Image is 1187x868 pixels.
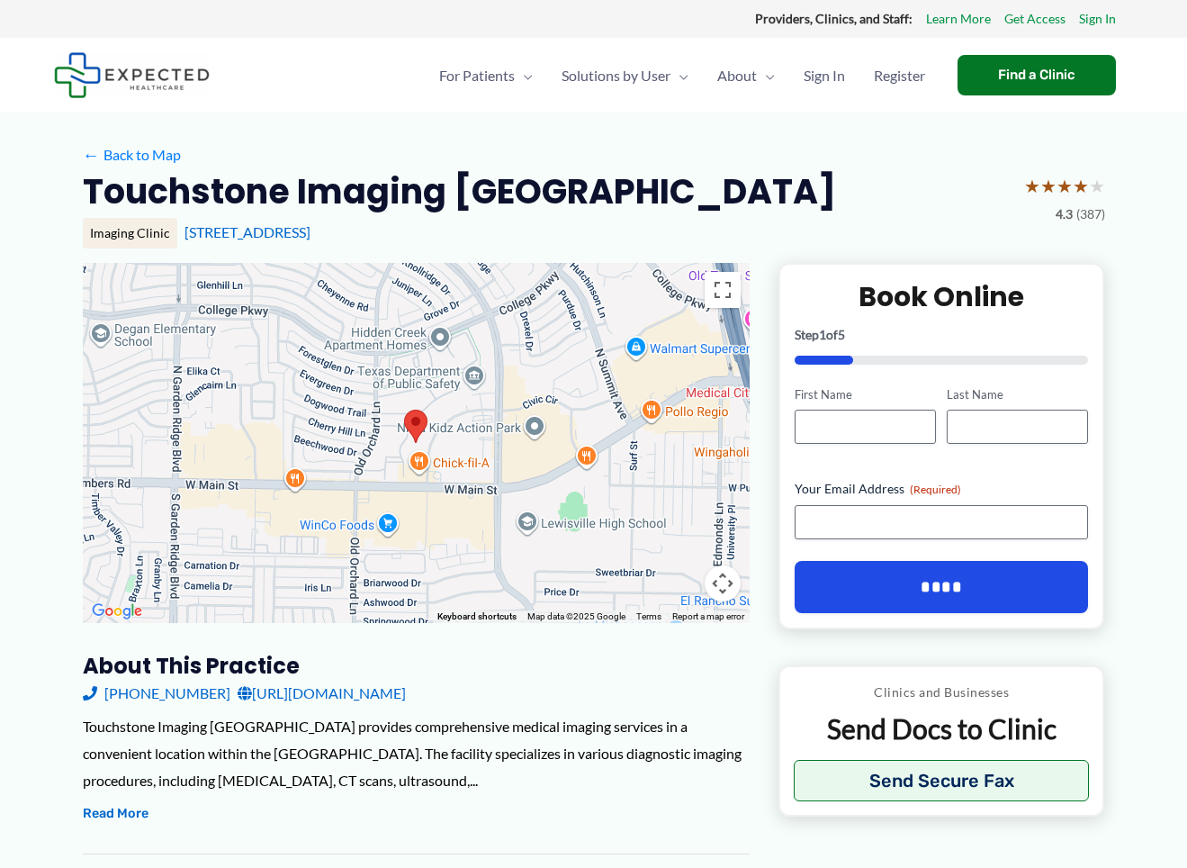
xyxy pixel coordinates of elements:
[184,223,310,240] a: [STREET_ADDRESS]
[795,279,1089,314] h2: Book Online
[794,681,1090,704] p: Clinics and Businesses
[717,44,757,107] span: About
[54,52,210,98] img: Expected Healthcare Logo - side, dark font, small
[819,327,826,342] span: 1
[795,480,1089,498] label: Your Email Address
[795,329,1089,341] p: Step of
[789,44,859,107] a: Sign In
[874,44,925,107] span: Register
[1057,169,1073,203] span: ★
[425,44,547,107] a: For PatientsMenu Toggle
[425,44,940,107] nav: Primary Site Navigation
[757,44,775,107] span: Menu Toggle
[672,611,744,621] a: Report a map error
[83,803,148,825] button: Read More
[795,386,936,403] label: First Name
[1073,169,1089,203] span: ★
[804,44,845,107] span: Sign In
[87,600,147,623] a: Open this area in Google Maps (opens a new window)
[238,680,406,707] a: [URL][DOMAIN_NAME]
[83,141,181,168] a: ←Back to Map
[838,327,845,342] span: 5
[437,610,517,623] button: Keyboard shortcuts
[958,55,1116,95] a: Find a Clinic
[1056,203,1073,226] span: 4.3
[515,44,533,107] span: Menu Toggle
[705,565,741,601] button: Map camera controls
[755,11,913,26] strong: Providers, Clinics, and Staff:
[83,652,750,680] h3: About this practice
[703,44,789,107] a: AboutMenu Toggle
[527,611,625,621] span: Map data ©2025 Google
[1079,7,1116,31] a: Sign In
[1004,7,1066,31] a: Get Access
[562,44,670,107] span: Solutions by User
[83,169,836,213] h2: Touchstone Imaging [GEOGRAPHIC_DATA]
[1024,169,1040,203] span: ★
[87,600,147,623] img: Google
[1089,169,1105,203] span: ★
[859,44,940,107] a: Register
[1040,169,1057,203] span: ★
[670,44,688,107] span: Menu Toggle
[83,680,230,707] a: [PHONE_NUMBER]
[926,7,991,31] a: Learn More
[910,483,961,496] span: (Required)
[83,713,750,793] div: Touchstone Imaging [GEOGRAPHIC_DATA] provides comprehensive medical imaging services in a conveni...
[947,386,1088,403] label: Last Name
[705,272,741,308] button: Toggle fullscreen view
[636,611,661,621] a: Terms (opens in new tab)
[794,760,1090,801] button: Send Secure Fax
[83,146,100,163] span: ←
[1076,203,1105,226] span: (387)
[547,44,703,107] a: Solutions by UserMenu Toggle
[439,44,515,107] span: For Patients
[83,218,177,249] div: Imaging Clinic
[794,711,1090,746] p: Send Docs to Clinic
